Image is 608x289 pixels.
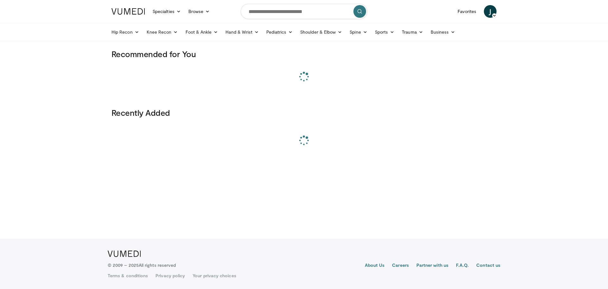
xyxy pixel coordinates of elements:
a: Spine [346,26,371,38]
p: © 2009 – 2025 [108,262,176,268]
a: Partner with us [416,262,448,270]
img: VuMedi Logo [111,8,145,15]
a: Foot & Ankle [182,26,222,38]
a: Favorites [454,5,480,18]
a: Specialties [149,5,185,18]
h3: Recently Added [111,108,497,118]
a: Business [427,26,459,38]
a: Pediatrics [263,26,296,38]
a: About Us [365,262,385,270]
a: Careers [392,262,409,270]
a: Sports [371,26,398,38]
a: Contact us [476,262,500,270]
a: Browse [185,5,214,18]
a: Privacy policy [155,273,185,279]
a: J [484,5,497,18]
img: VuMedi Logo [108,251,141,257]
a: Trauma [398,26,427,38]
a: Hand & Wrist [222,26,263,38]
h3: Recommended for You [111,49,497,59]
a: Terms & conditions [108,273,148,279]
input: Search topics, interventions [241,4,367,19]
a: Shoulder & Elbow [296,26,346,38]
a: Knee Recon [143,26,182,38]
span: All rights reserved [139,262,176,268]
a: Your privacy choices [193,273,236,279]
a: F.A.Q. [456,262,469,270]
a: Hip Recon [108,26,143,38]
